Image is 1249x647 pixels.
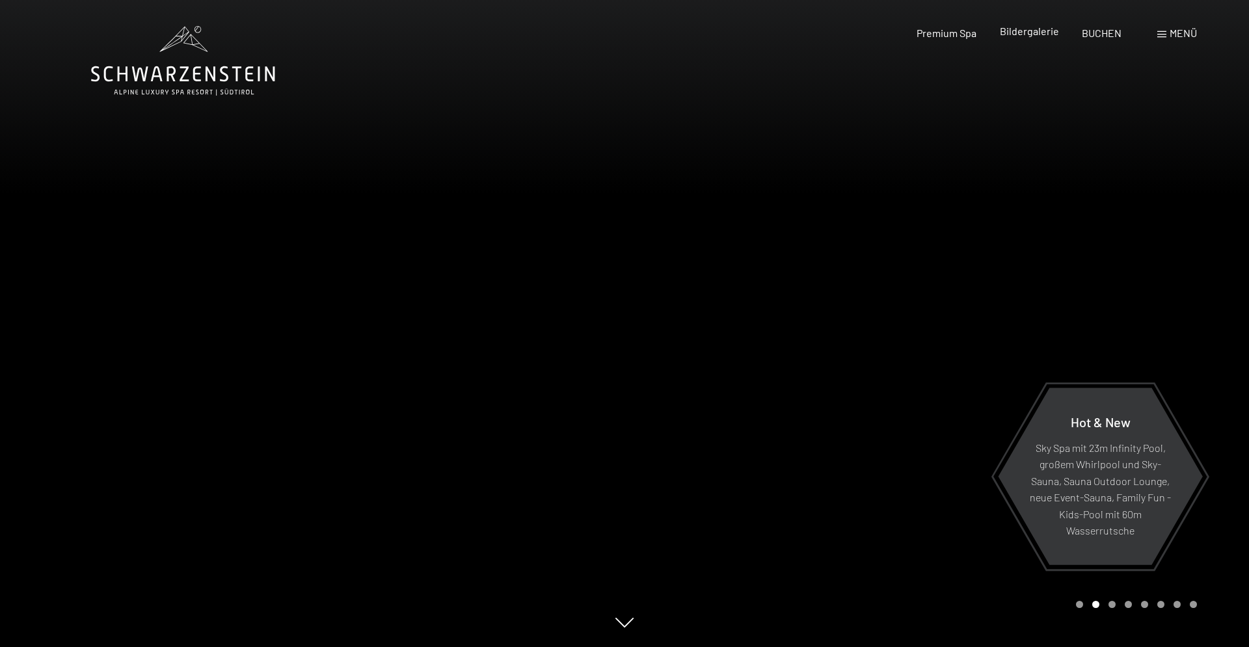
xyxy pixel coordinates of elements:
[1190,601,1197,608] div: Carousel Page 8
[1071,414,1131,429] span: Hot & New
[1174,601,1181,608] div: Carousel Page 7
[1082,27,1121,39] a: BUCHEN
[1092,601,1099,608] div: Carousel Page 2 (Current Slide)
[1141,601,1148,608] div: Carousel Page 5
[1157,601,1164,608] div: Carousel Page 6
[1000,25,1059,37] a: Bildergalerie
[1170,27,1197,39] span: Menü
[917,27,976,39] a: Premium Spa
[1125,601,1132,608] div: Carousel Page 4
[1076,601,1083,608] div: Carousel Page 1
[1108,601,1116,608] div: Carousel Page 3
[997,387,1203,566] a: Hot & New Sky Spa mit 23m Infinity Pool, großem Whirlpool und Sky-Sauna, Sauna Outdoor Lounge, ne...
[1071,601,1197,608] div: Carousel Pagination
[1030,439,1171,539] p: Sky Spa mit 23m Infinity Pool, großem Whirlpool und Sky-Sauna, Sauna Outdoor Lounge, neue Event-S...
